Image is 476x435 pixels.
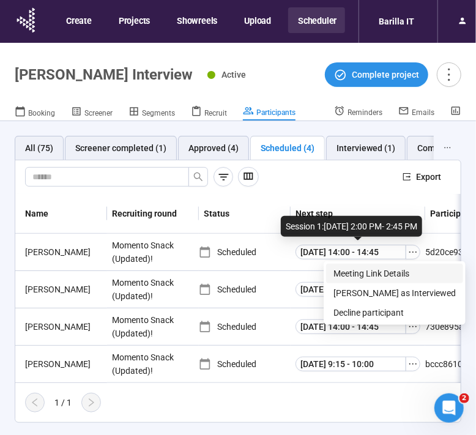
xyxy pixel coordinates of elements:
span: more [441,66,457,83]
button: ellipsis [406,319,420,334]
a: Booking [15,105,55,121]
button: Projects [109,7,158,33]
span: Segments [142,109,175,117]
span: [PERSON_NAME] as Interviewed [333,286,456,300]
a: Screener [71,105,113,121]
span: search [193,172,203,182]
div: Screener completed (1) [75,141,166,155]
span: Meeting Link Details [333,267,456,280]
span: Active [221,70,246,80]
span: ellipsis [408,322,418,332]
div: Session 1 : [DATE] 2:00 PM - 2:45 PM [281,216,422,237]
div: Momento Snack (Updated)! [107,346,199,382]
span: [DATE] 9:15 - 10:00 [300,357,374,371]
span: Export [416,170,441,184]
div: Momento Snack (Updated)! [107,271,199,308]
button: more [437,62,461,87]
div: All (75) [25,141,53,155]
th: Name [15,194,107,234]
button: right [81,393,101,412]
div: Scheduled [199,320,291,333]
button: Showreels [167,7,226,33]
div: [PERSON_NAME] [20,283,107,296]
div: Scheduled (4) [261,141,314,155]
div: 1 / 1 [54,396,72,409]
button: Upload [234,7,280,33]
a: Emails [398,105,434,120]
span: Emails [412,108,434,117]
iframe: Intercom live chat [434,393,464,423]
th: Status [199,194,291,234]
span: [DATE] 14:00 - 14:45 [300,245,379,259]
span: Reminders [348,108,382,117]
h1: [PERSON_NAME] Interview [15,66,193,83]
span: right [86,398,96,407]
button: [DATE] 14:00 - 14:45 [296,319,406,334]
div: Approved (4) [188,141,239,155]
span: left [30,398,40,407]
span: ellipsis [408,359,418,369]
span: Screener [84,109,113,117]
a: Segments [128,105,175,121]
span: Participants [256,108,296,117]
div: Barilla IT [371,10,422,33]
div: Scheduled [199,283,291,296]
div: Momento Snack (Updated)! [107,308,199,345]
span: ellipsis [408,247,418,257]
a: Participants [243,105,296,121]
div: Scheduled [199,357,291,371]
span: Complete project [352,68,419,81]
button: Create [56,7,100,33]
span: Booking [28,109,55,117]
span: [DATE] 14:00 - 14:45 [300,283,379,296]
div: [PERSON_NAME] [20,245,107,259]
button: Scheduler [288,7,345,33]
div: Scheduled [199,245,291,259]
button: exportExport [393,167,451,187]
span: Decline participant [333,306,456,319]
span: [DATE] 14:00 - 14:45 [300,320,379,333]
button: [DATE] 14:00 - 14:45 [296,282,406,297]
div: Completed (0) [417,141,473,155]
span: 2 [459,393,469,403]
th: Next step [291,194,425,234]
div: Interviewed (1) [337,141,395,155]
button: ellipsis [434,136,461,160]
div: [PERSON_NAME] [20,320,107,333]
a: Reminders [334,105,382,120]
button: ellipsis [406,357,420,371]
button: left [25,393,45,412]
button: [DATE] 9:15 - 10:00 [296,357,406,371]
div: Momento Snack (Updated)! [107,234,199,270]
span: export [403,173,411,181]
button: ellipsis [406,245,420,259]
th: Recruiting round [107,194,199,234]
button: search [188,167,208,187]
div: [PERSON_NAME] [20,357,107,371]
button: Complete project [325,62,428,87]
span: ellipsis [444,144,452,152]
a: Recruit [191,105,227,121]
span: Recruit [204,109,227,117]
button: [DATE] 14:00 - 14:45 [296,245,406,259]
